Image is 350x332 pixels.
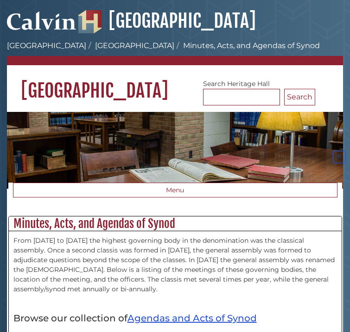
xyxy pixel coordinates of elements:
[284,89,315,105] button: Search
[174,40,320,51] li: Minutes, Acts, and Agendas of Synod
[13,183,337,197] button: Menu
[7,7,76,33] img: Calvin
[7,65,343,102] h1: [GEOGRAPHIC_DATA]
[13,313,337,323] h4: Browse our collection of
[7,21,76,30] a: Calvin University
[127,313,257,324] a: Agendas and Acts of Synod
[78,10,102,33] img: Hekman Library Logo
[7,41,86,50] a: [GEOGRAPHIC_DATA]
[95,41,174,50] a: [GEOGRAPHIC_DATA]
[13,236,337,294] p: From [DATE] to [DATE] the highest governing body in the denomination was the classical assembly. ...
[7,40,343,65] nav: breadcrumb
[78,9,256,32] a: [GEOGRAPHIC_DATA]
[331,153,348,161] a: Back to Top
[9,216,342,231] h2: Minutes, Acts, and Agendas of Synod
